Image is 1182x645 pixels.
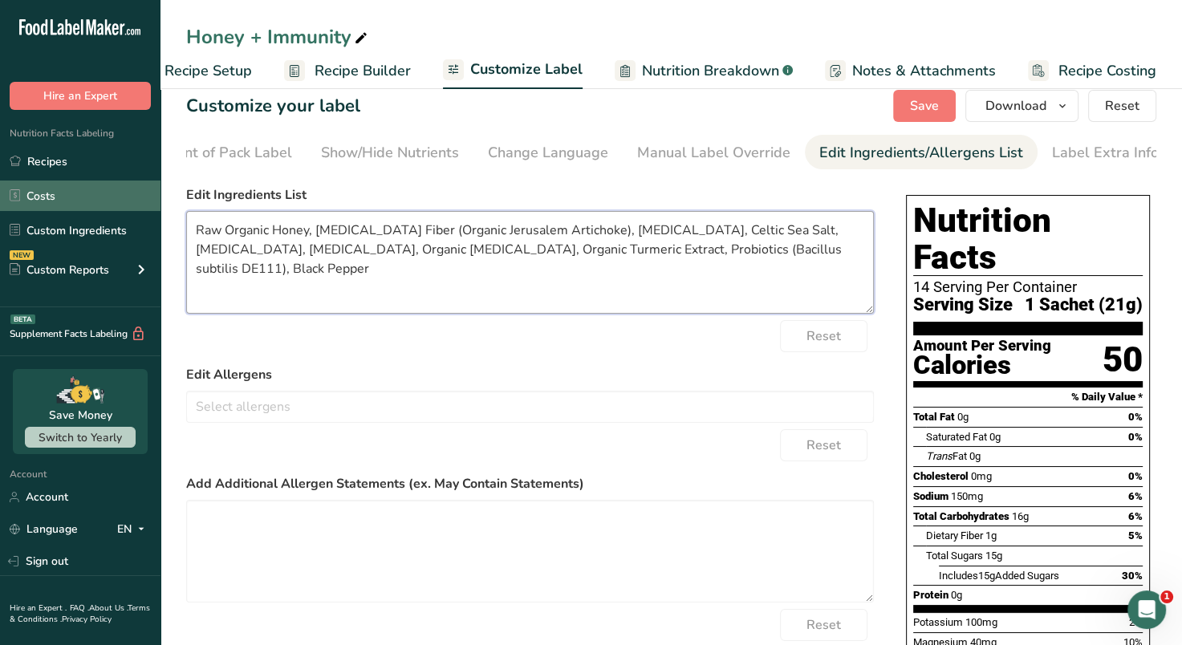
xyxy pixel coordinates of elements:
span: 15g [985,550,1002,562]
a: Hire an Expert . [10,602,67,614]
span: Reset [806,615,841,635]
label: Edit Allergens [186,365,874,384]
span: 6% [1128,510,1143,522]
span: Reset [806,436,841,455]
a: Terms & Conditions . [10,602,150,625]
a: Notes & Attachments [825,53,996,89]
a: FAQ . [70,602,89,614]
div: Honey + Immunity [186,22,371,51]
span: 0% [1128,411,1143,423]
a: Privacy Policy [62,614,112,625]
a: Recipe Builder [284,53,411,89]
span: Recipe Costing [1058,60,1156,82]
div: NEW [10,250,34,260]
span: Cholesterol [913,470,969,482]
span: Download [985,96,1046,116]
span: 0g [989,431,1001,443]
div: Manual Label Override [637,142,790,164]
a: Recipe Costing [1028,53,1156,89]
span: Protein [913,589,948,601]
div: Show/Hide Nutrients [321,142,459,164]
span: Switch to Yearly [39,430,122,445]
button: Save [893,90,956,122]
a: Recipe Setup [134,53,252,89]
div: 50 [1103,339,1143,381]
div: Label Extra Info [1052,142,1159,164]
a: Language [10,515,78,543]
label: Edit Ingredients List [186,185,874,205]
a: About Us . [89,602,128,614]
span: 1g [985,529,997,542]
button: Hire an Expert [10,82,151,110]
div: Amount Per Serving [913,339,1051,354]
div: 14 Serving Per Container [913,279,1143,295]
button: Download [965,90,1078,122]
i: Trans [926,450,953,462]
div: Calories [913,354,1051,377]
span: 1 Sachet (21g) [1025,295,1143,315]
span: Total Sugars [926,550,983,562]
span: Serving Size [913,295,1013,315]
div: Custom Reports [10,262,109,278]
span: Total Carbohydrates [913,510,1009,522]
span: Includes Added Sugars [939,570,1059,582]
span: 0mg [971,470,992,482]
button: Reset [780,609,867,641]
span: Customize Label [470,59,583,80]
span: 0g [969,450,981,462]
span: 16g [1012,510,1029,522]
div: Edit Ingredients/Allergens List [819,142,1023,164]
span: 30% [1122,570,1143,582]
h1: Nutrition Facts [913,202,1143,276]
span: Potassium [913,616,963,628]
span: Total Fat [913,411,955,423]
span: Fat [926,450,967,462]
span: 0g [957,411,969,423]
span: Save [910,96,939,116]
div: BETA [10,314,35,324]
span: Reset [1105,96,1139,116]
span: Reset [806,327,841,346]
input: Select allergens [187,394,873,419]
span: 0g [951,589,962,601]
span: Sodium [913,490,948,502]
span: 15g [978,570,995,582]
span: 150mg [951,490,983,502]
div: Front of Pack Label [163,142,292,164]
span: 100mg [965,616,997,628]
span: Notes & Attachments [852,60,996,82]
button: Switch to Yearly [25,427,136,448]
a: Nutrition Breakdown [615,53,793,89]
a: Customize Label [443,51,583,90]
span: 0% [1128,431,1143,443]
div: EN [117,520,151,539]
div: Change Language [488,142,608,164]
div: Save Money [49,407,112,424]
span: 5% [1128,529,1143,542]
span: 1 [1160,590,1173,603]
h1: Customize your label [186,93,360,120]
span: Nutrition Breakdown [642,60,779,82]
button: Reset [780,320,867,352]
button: Reset [780,429,867,461]
button: Reset [1088,90,1156,122]
section: % Daily Value * [913,387,1143,407]
span: Dietary Fiber [926,529,983,542]
span: 0% [1128,470,1143,482]
span: Saturated Fat [926,431,987,443]
iframe: Intercom live chat [1127,590,1166,629]
span: 6% [1128,490,1143,502]
span: Recipe Setup [165,60,252,82]
label: Add Additional Allergen Statements (ex. May Contain Statements) [186,474,874,493]
span: Recipe Builder [315,60,411,82]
